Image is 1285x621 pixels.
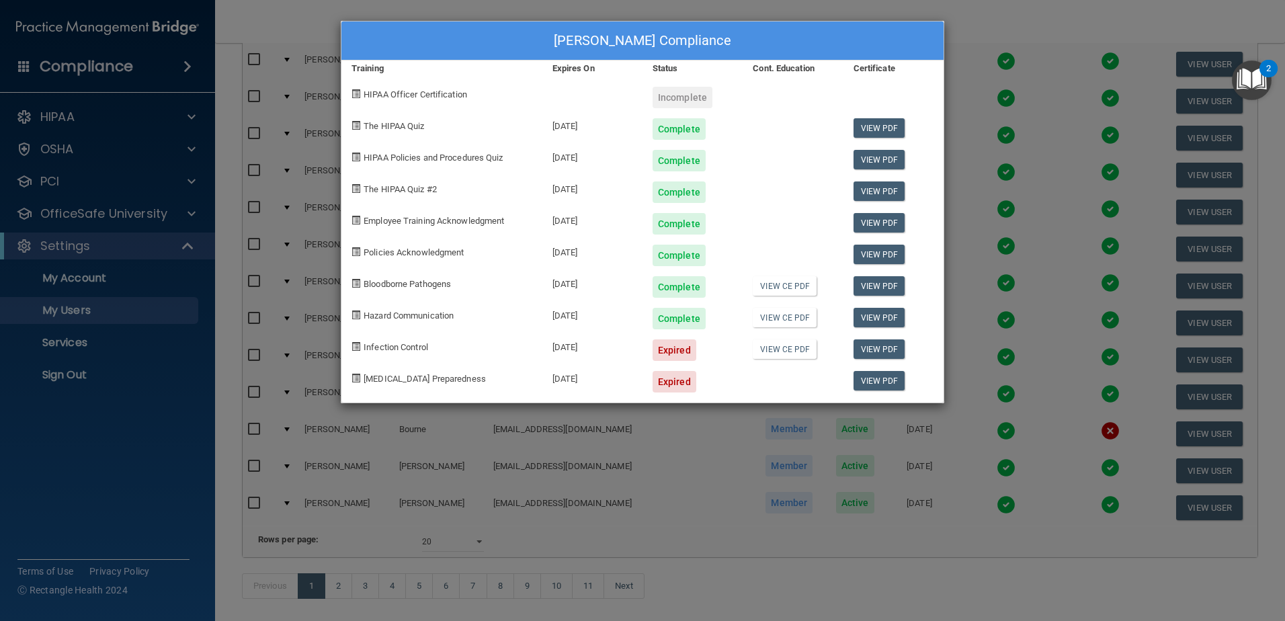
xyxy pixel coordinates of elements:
span: [MEDICAL_DATA] Preparedness [364,374,486,384]
span: Employee Training Acknowledgment [364,216,504,226]
div: [PERSON_NAME] Compliance [341,22,944,60]
div: Cont. Education [743,60,843,77]
a: View CE PDF [753,308,817,327]
div: [DATE] [542,266,642,298]
a: View PDF [854,213,905,233]
div: 2 [1266,69,1271,86]
div: [DATE] [542,108,642,140]
div: [DATE] [542,171,642,203]
span: The HIPAA Quiz #2 [364,184,437,194]
span: Hazard Communication [364,310,454,321]
span: HIPAA Policies and Procedures Quiz [364,153,503,163]
a: View PDF [854,118,905,138]
div: [DATE] [542,361,642,392]
button: Open Resource Center, 2 new notifications [1232,60,1272,100]
a: View CE PDF [753,276,817,296]
div: Complete [653,181,706,203]
div: [DATE] [542,298,642,329]
div: Complete [653,213,706,235]
span: Policies Acknowledgment [364,247,464,257]
a: View PDF [854,308,905,327]
div: Status [642,60,743,77]
div: Expired [653,371,696,392]
div: [DATE] [542,203,642,235]
div: Complete [653,245,706,266]
div: Complete [653,308,706,329]
a: View PDF [854,339,905,359]
div: [DATE] [542,140,642,171]
a: View PDF [854,150,905,169]
a: View PDF [854,276,905,296]
div: [DATE] [542,329,642,361]
div: Incomplete [653,87,712,108]
span: The HIPAA Quiz [364,121,424,131]
div: Training [341,60,542,77]
span: Infection Control [364,342,428,352]
div: Certificate [843,60,944,77]
span: Bloodborne Pathogens [364,279,451,289]
div: [DATE] [542,235,642,266]
a: View PDF [854,245,905,264]
div: Complete [653,276,706,298]
div: Complete [653,118,706,140]
a: View CE PDF [753,339,817,359]
div: Complete [653,150,706,171]
iframe: Drift Widget Chat Controller [1052,526,1269,579]
a: View PDF [854,371,905,390]
span: HIPAA Officer Certification [364,89,467,99]
div: Expires On [542,60,642,77]
div: Expired [653,339,696,361]
a: View PDF [854,181,905,201]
